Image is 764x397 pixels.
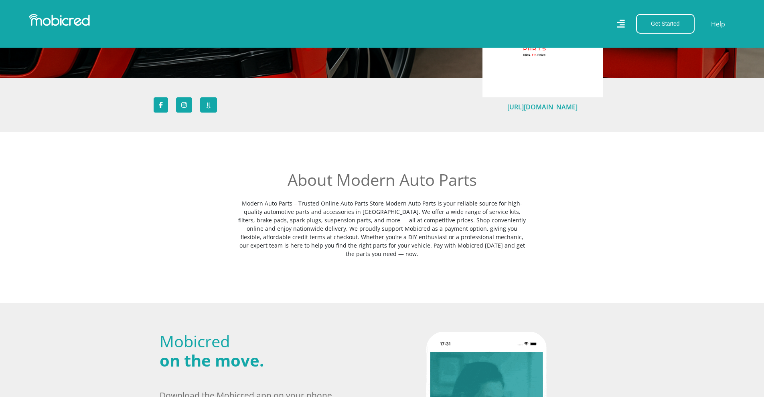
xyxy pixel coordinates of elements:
[636,14,695,34] button: Get Started
[176,97,192,113] a: Follow Modern Auto Parts on Instagram
[507,103,578,111] a: [URL][DOMAIN_NAME]
[200,97,217,113] a: Review Modern Auto Parts on Hellopeter
[205,101,212,109] img: hp_icon.svg
[29,14,90,26] img: Mobicred
[711,19,725,29] a: Help
[236,170,529,189] h2: About Modern Auto Parts
[160,349,264,371] span: on the move.
[160,332,338,370] h2: Mobicred
[236,199,529,258] p: Modern Auto Parts – Trusted Online Auto Parts Store Modern Auto Parts is your reliable source for...
[154,97,168,113] a: Follow Modern Auto Parts on Facebook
